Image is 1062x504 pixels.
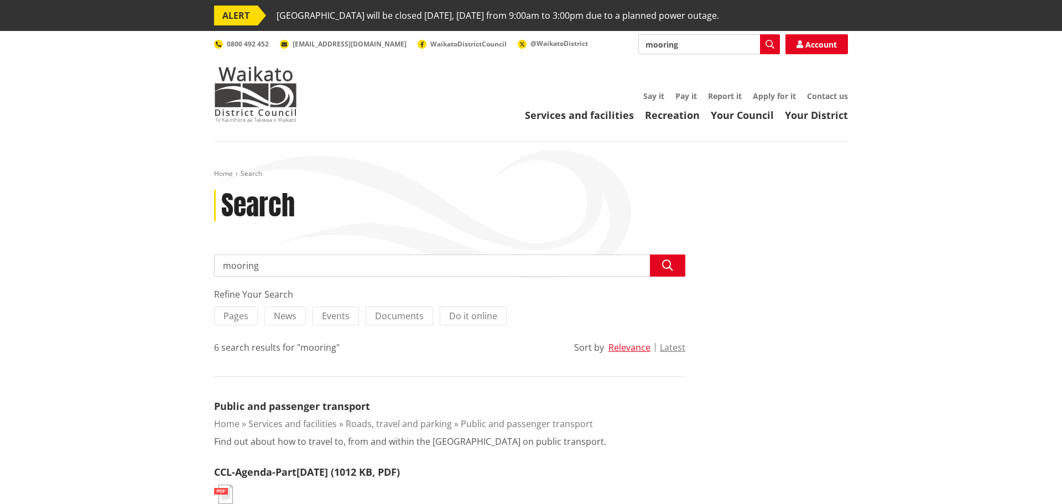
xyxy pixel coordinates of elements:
[274,310,296,322] span: News
[711,108,774,122] a: Your Council
[214,341,340,354] div: 6 search results for "mooring"
[223,310,248,322] span: Pages
[708,91,742,101] a: Report it
[785,108,848,122] a: Your District
[322,310,350,322] span: Events
[214,169,233,178] a: Home
[660,342,685,352] button: Latest
[608,342,650,352] button: Relevance
[753,91,796,101] a: Apply for it
[214,418,240,430] a: Home
[214,485,233,504] img: document-pdf.svg
[221,190,295,222] h1: Search
[675,91,697,101] a: Pay it
[214,66,297,122] img: Waikato District Council - Te Kaunihera aa Takiwaa o Waikato
[241,169,262,178] span: Search
[277,6,719,25] span: [GEOGRAPHIC_DATA] will be closed [DATE], [DATE] from 9:00am to 3:00pm due to a planned power outage.
[214,39,269,49] a: 0800 492 452
[214,254,685,277] input: Search input
[214,6,258,25] span: ALERT
[461,418,593,430] a: Public and passenger transport
[227,39,269,49] span: 0800 492 452
[645,108,700,122] a: Recreation
[214,435,606,448] p: Find out about how to travel to, from and within the [GEOGRAPHIC_DATA] on public transport.
[518,39,588,48] a: @WaikatoDistrict
[214,169,848,179] nav: breadcrumb
[248,418,337,430] a: Services and facilities
[214,465,400,479] a: CCL-Agenda-Part[DATE] (1012 KB, PDF)
[280,39,407,49] a: [EMAIL_ADDRESS][DOMAIN_NAME]
[418,39,507,49] a: WaikatoDistrictCouncil
[375,310,424,322] span: Documents
[214,288,685,301] div: Refine Your Search
[638,34,780,54] input: Search input
[807,91,848,101] a: Contact us
[293,39,407,49] span: [EMAIL_ADDRESS][DOMAIN_NAME]
[785,34,848,54] a: Account
[430,39,507,49] span: WaikatoDistrictCouncil
[346,418,452,430] a: Roads, travel and parking
[525,108,634,122] a: Services and facilities
[643,91,664,101] a: Say it
[530,39,588,48] span: @WaikatoDistrict
[214,399,370,413] a: Public and passenger transport
[574,341,604,354] div: Sort by
[449,310,497,322] span: Do it online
